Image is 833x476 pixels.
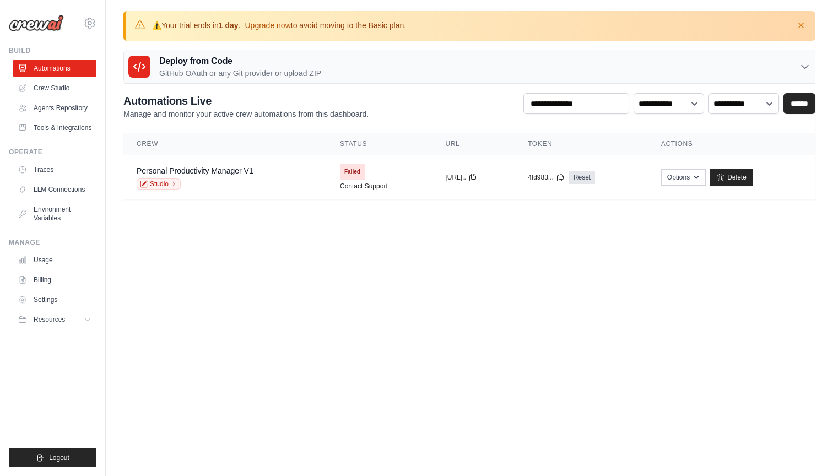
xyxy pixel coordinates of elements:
[778,423,833,476] iframe: Chat Widget
[9,238,96,247] div: Manage
[137,166,253,175] a: Personal Productivity Manager V1
[528,173,565,182] button: 4fd983...
[9,448,96,467] button: Logout
[9,15,64,31] img: Logo
[123,133,327,155] th: Crew
[123,93,369,109] h2: Automations Live
[219,21,239,30] strong: 1 day
[13,251,96,269] a: Usage
[159,68,321,79] p: GitHub OAuth or any Git provider or upload ZIP
[569,171,595,184] a: Reset
[152,20,406,31] p: Your trial ends in . to avoid moving to the Basic plan.
[13,291,96,309] a: Settings
[9,148,96,156] div: Operate
[648,133,815,155] th: Actions
[661,169,706,186] button: Options
[123,109,369,120] p: Manage and monitor your active crew automations from this dashboard.
[340,164,365,180] span: Failed
[13,201,96,227] a: Environment Variables
[340,182,388,191] a: Contact Support
[432,133,515,155] th: URL
[9,46,96,55] div: Build
[49,453,69,462] span: Logout
[13,271,96,289] a: Billing
[710,169,753,186] a: Delete
[34,315,65,324] span: Resources
[13,99,96,117] a: Agents Repository
[13,311,96,328] button: Resources
[159,55,321,68] h3: Deploy from Code
[13,79,96,97] a: Crew Studio
[152,21,161,30] strong: ⚠️
[515,133,648,155] th: Token
[13,181,96,198] a: LLM Connections
[13,119,96,137] a: Tools & Integrations
[327,133,432,155] th: Status
[13,59,96,77] a: Automations
[245,21,290,30] a: Upgrade now
[13,161,96,178] a: Traces
[137,178,181,190] a: Studio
